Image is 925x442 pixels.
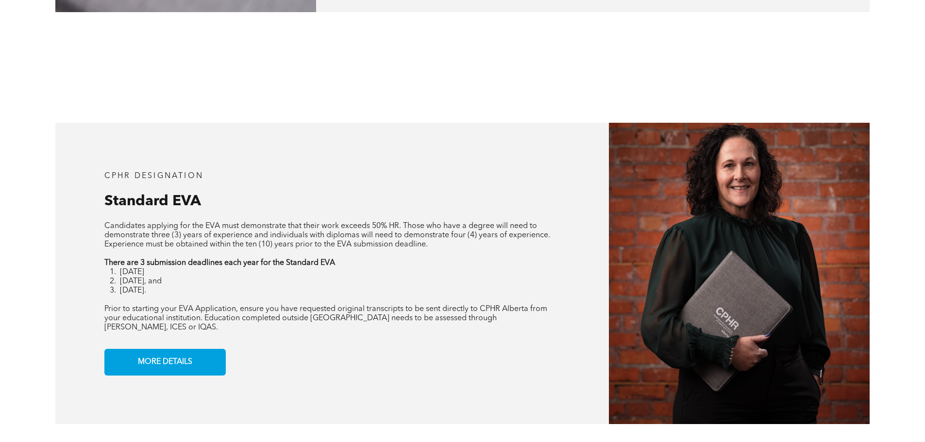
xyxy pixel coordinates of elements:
span: [DATE]. [120,287,146,295]
strong: There are 3 submission deadlines each year for the Standard EVA [104,259,335,267]
span: [DATE] [120,268,144,276]
span: MORE DETAILS [135,353,196,372]
span: Standard EVA [104,194,201,209]
span: [DATE], and [120,278,162,285]
span: Prior to starting your EVA Application, ensure you have requested original transcripts to be sent... [104,305,547,331]
a: MORE DETAILS [104,349,226,376]
span: Candidates applying for the EVA must demonstrate that their work exceeds 50% HR. Those who have a... [104,222,550,248]
span: CPHR DESIGNATION [104,172,203,180]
